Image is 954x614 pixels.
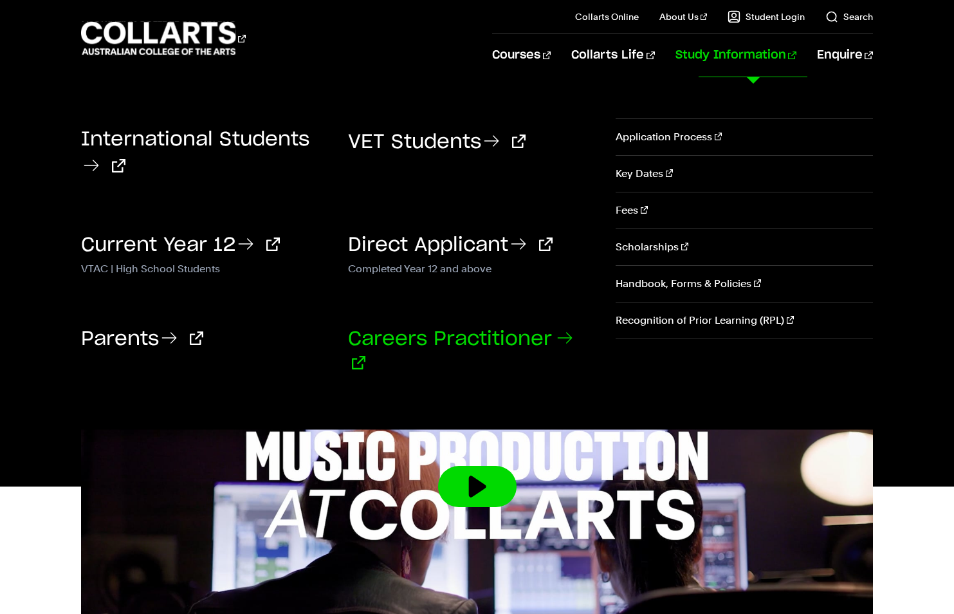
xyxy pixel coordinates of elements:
[348,133,526,152] a: VET Students
[81,260,329,275] p: VTAC | High School Students
[348,236,553,255] a: Direct Applicant
[81,236,280,255] a: Current Year 12
[675,34,796,77] a: Study Information
[616,229,873,265] a: Scholarships
[348,260,596,275] p: Completed Year 12 and above
[616,119,873,155] a: Application Process
[616,302,873,339] a: Recognition of Prior Learning (RPL)
[616,156,873,192] a: Key Dates
[817,34,873,77] a: Enquire
[728,10,805,23] a: Student Login
[571,34,654,77] a: Collarts Life
[616,192,873,228] a: Fees
[825,10,873,23] a: Search
[81,20,246,57] div: Go to homepage
[616,266,873,302] a: Handbook, Forms & Policies
[575,10,639,23] a: Collarts Online
[492,34,551,77] a: Courses
[659,10,707,23] a: About Us
[81,130,309,176] a: International Students
[81,330,203,349] a: Parents
[348,330,573,373] a: Careers Practitioner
